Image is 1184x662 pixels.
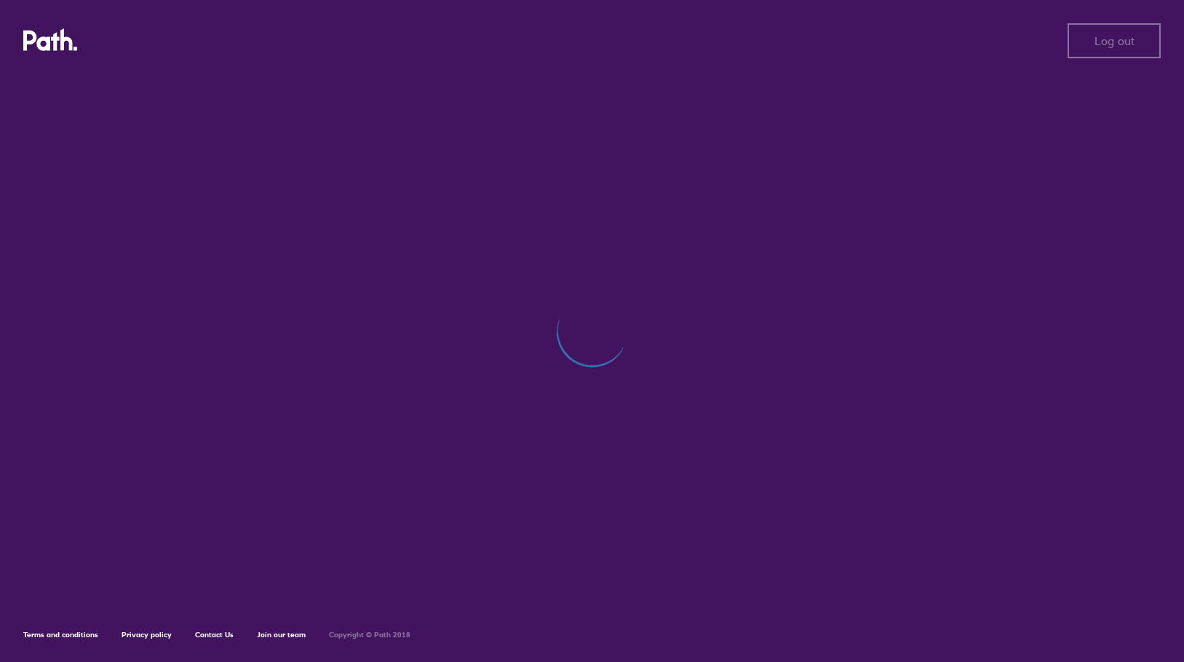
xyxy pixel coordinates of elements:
a: Join our team [257,630,306,639]
h6: Copyright © Path 2018 [329,631,410,639]
a: Privacy policy [122,630,172,639]
span: Log out [1094,34,1135,47]
a: Terms and conditions [23,630,98,639]
button: Log out [1068,23,1161,58]
a: Contact Us [195,630,234,639]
